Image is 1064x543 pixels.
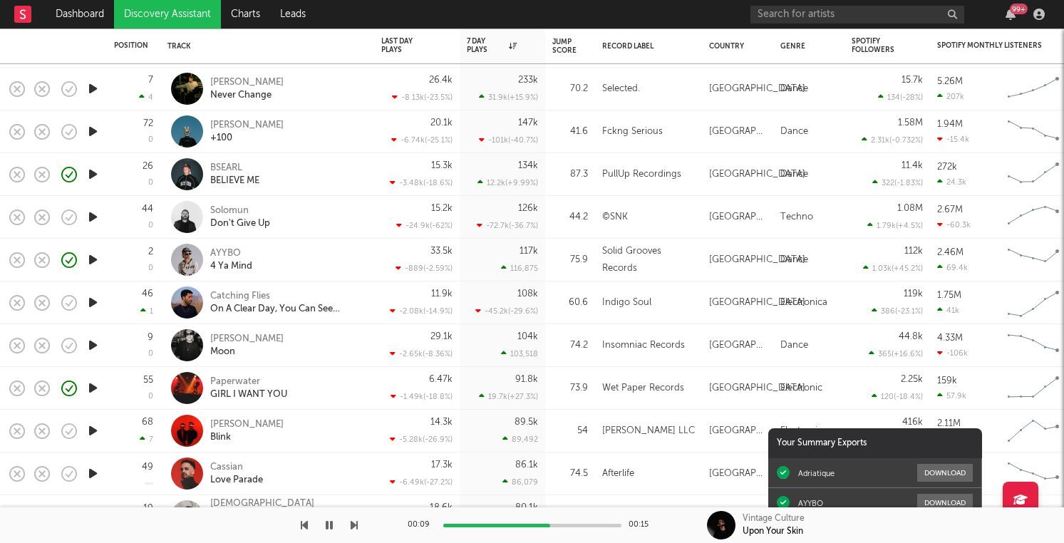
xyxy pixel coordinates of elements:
[396,221,453,230] div: -24.9k ( -62 % )
[902,418,923,427] div: 416k
[602,243,695,277] div: Solid Grooves Records
[391,135,453,145] div: -6.74k ( -25.1 % )
[143,119,153,128] div: 72
[390,349,453,358] div: -2.65k ( -8.36 % )
[210,119,284,145] a: [PERSON_NAME]+100
[709,423,766,440] div: [GEOGRAPHIC_DATA]
[552,380,588,397] div: 73.9
[210,461,263,474] div: Cassian
[518,76,538,85] div: 233k
[898,118,923,128] div: 1.58M
[937,419,961,428] div: 2.11M
[390,306,453,316] div: -2.08k ( -14.9 % )
[210,303,363,316] div: On A Clear Day, You Can See Forever - Edit
[431,289,453,299] div: 11.9k
[937,205,963,214] div: 2.67M
[937,376,957,386] div: 159k
[709,252,805,269] div: [GEOGRAPHIC_DATA]
[899,332,923,341] div: 44.8k
[901,375,923,384] div: 2.25k
[768,428,982,458] div: Your Summary Exports
[210,474,263,487] div: Love Parade
[780,423,822,440] div: Electronic
[210,247,252,273] a: AYYBO4 Ya Mind
[518,204,538,213] div: 126k
[210,260,252,273] div: 4 Ya Mind
[937,248,964,257] div: 2.46M
[515,375,538,384] div: 91.8k
[210,418,284,444] a: [PERSON_NAME]Blink
[709,337,766,354] div: [GEOGRAPHIC_DATA]
[872,178,923,187] div: 322 ( -1.83 % )
[408,517,436,534] div: 00:09
[780,294,827,311] div: Electronica
[143,162,153,171] div: 26
[210,290,363,316] a: Catching FliesOn A Clear Day, You Can See Forever - Edit
[210,162,259,187] a: BSEARLBELIEVE ME
[210,418,284,431] div: [PERSON_NAME]
[148,179,153,187] div: 0
[142,205,153,214] div: 44
[897,204,923,213] div: 1.08M
[210,333,284,346] div: [PERSON_NAME]
[210,431,284,444] div: Blink
[210,333,284,358] a: [PERSON_NAME]Moon
[852,37,902,54] div: Spotify Followers
[869,349,923,358] div: 365 ( +16.6 % )
[210,290,363,303] div: Catching Flies
[140,435,153,444] div: 7
[210,247,252,260] div: AYYBO
[517,289,538,299] div: 108k
[602,380,684,397] div: Wet Paper Records
[518,118,538,128] div: 147k
[148,222,153,229] div: 0
[602,209,628,226] div: ©SNK
[501,349,538,358] div: 103,518
[780,380,822,397] div: Electronic
[798,468,835,478] div: Adriatique
[148,333,153,342] div: 9
[780,209,813,226] div: Techno
[515,418,538,427] div: 89.5k
[142,418,153,427] div: 68
[210,205,270,217] div: Solomun
[148,264,153,272] div: 0
[917,494,973,512] button: Download
[475,306,538,316] div: -45.2k ( -29.6 % )
[210,376,287,388] div: Paperwater
[210,119,284,132] div: [PERSON_NAME]
[629,517,657,534] div: 00:15
[937,348,968,358] div: -106k
[502,477,538,487] div: 86,079
[477,221,538,230] div: -72.7k ( -36.7 % )
[210,76,284,102] a: [PERSON_NAME]Never Change
[430,247,453,256] div: 33.5k
[517,332,538,341] div: 104k
[602,81,640,98] div: Selected.
[552,465,588,482] div: 74.5
[148,247,153,257] div: 2
[743,525,803,538] div: Upon Your Skin
[872,306,923,316] div: 386 ( -23.1 % )
[709,380,805,397] div: [GEOGRAPHIC_DATA]
[709,166,805,183] div: [GEOGRAPHIC_DATA]
[937,77,963,86] div: 5.26M
[148,136,153,144] div: 0
[863,264,923,273] div: 1.03k ( +45.2 % )
[937,220,971,229] div: -60.3k
[515,503,538,512] div: 80.1k
[937,263,968,272] div: 69.4k
[937,177,966,187] div: 24.3k
[502,435,538,444] div: 89,492
[937,41,1044,50] div: Spotify Monthly Listeners
[917,464,973,482] button: Download
[867,221,923,230] div: 1.79k ( +4.5 % )
[391,392,453,401] div: -1.49k ( -18.8 % )
[1006,9,1016,20] button: 99+
[709,123,766,140] div: [GEOGRAPHIC_DATA]
[602,423,695,440] div: [PERSON_NAME] LLC
[743,512,805,525] div: Vintage Culture
[780,42,830,51] div: Genre
[210,205,270,230] a: SolomunDon't Give Up
[602,337,685,354] div: Insomniac Records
